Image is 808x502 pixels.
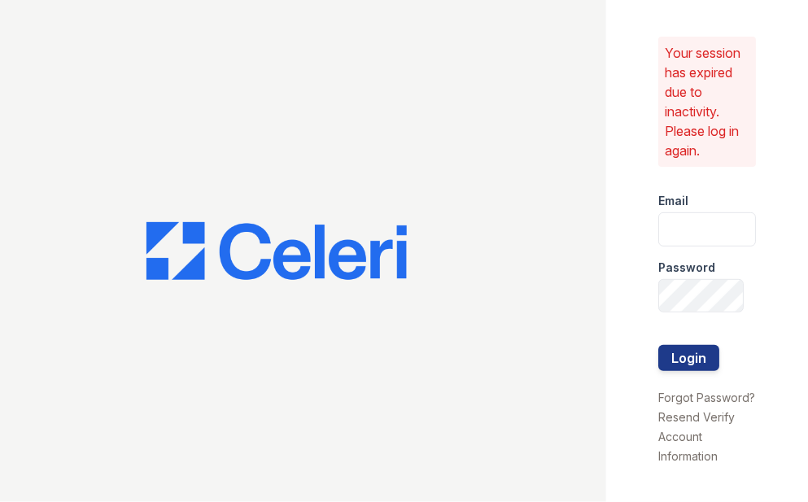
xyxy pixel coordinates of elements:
a: Resend Verify Account Information [658,410,735,463]
label: Password [658,260,715,276]
img: CE_Logo_Blue-a8612792a0a2168367f1c8372b55b34899dd931a85d93a1a3d3e32e68fde9ad4.png [146,222,407,281]
button: Login [658,345,719,371]
p: Your session has expired due to inactivity. Please log in again. [665,43,749,160]
a: Forgot Password? [658,391,755,404]
label: Email [658,193,688,209]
